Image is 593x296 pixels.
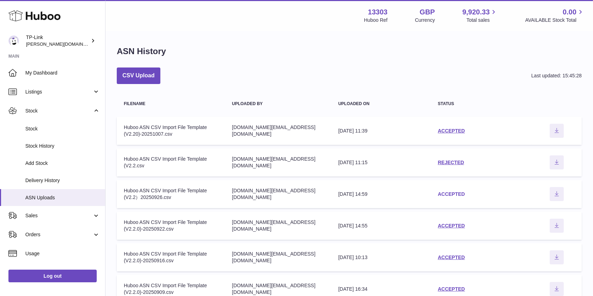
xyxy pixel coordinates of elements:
[550,282,564,296] button: Download ASN file
[124,282,218,296] div: Huboo ASN CSV Import File Template (V2.2.0)-20250909.csv
[438,191,465,197] a: ACCEPTED
[232,156,324,169] div: [DOMAIN_NAME][EMAIL_ADDRESS][DOMAIN_NAME]
[331,95,431,113] th: Uploaded on
[438,286,465,292] a: ACCEPTED
[550,250,564,264] button: Download ASN file
[232,124,324,137] div: [DOMAIN_NAME][EMAIL_ADDRESS][DOMAIN_NAME]
[25,250,100,257] span: Usage
[466,17,498,24] span: Total sales
[438,128,465,134] a: ACCEPTED
[563,7,576,17] span: 0.00
[431,95,531,113] th: Status
[117,67,160,84] button: CSV Upload
[117,95,225,113] th: Filename
[25,70,100,76] span: My Dashboard
[525,7,585,24] a: 0.00 AVAILABLE Stock Total
[8,270,97,282] a: Log out
[531,95,582,113] th: actions
[124,219,218,232] div: Huboo ASN CSV Import File Template (V2.2.0)-20250922.csv
[550,124,564,138] button: Download ASN file
[438,223,465,229] a: ACCEPTED
[420,7,435,17] strong: GBP
[368,7,388,17] strong: 13303
[550,187,564,201] button: Download ASN file
[232,251,324,264] div: [DOMAIN_NAME][EMAIL_ADDRESS][DOMAIN_NAME]
[550,155,564,169] button: Download ASN file
[364,17,388,24] div: Huboo Ref
[338,159,424,166] div: [DATE] 11:15
[550,219,564,233] button: Download ASN file
[525,17,585,24] span: AVAILABLE Stock Total
[124,156,218,169] div: Huboo ASN CSV Import File Template (V2.2.csv
[415,17,435,24] div: Currency
[232,187,324,201] div: [DOMAIN_NAME][EMAIL_ADDRESS][DOMAIN_NAME]
[26,41,178,47] span: [PERSON_NAME][DOMAIN_NAME][EMAIL_ADDRESS][DOMAIN_NAME]
[338,254,424,261] div: [DATE] 10:13
[463,7,490,17] span: 9,920.33
[25,160,100,167] span: Add Stock
[124,187,218,201] div: Huboo ASN CSV Import File Template (V2.2）20250926.csv
[124,124,218,137] div: Huboo ASN CSV Import File Template (V2.20)-20251007.csv
[463,7,498,24] a: 9,920.33 Total sales
[25,89,93,95] span: Listings
[531,72,582,79] div: Last updated: 15:45:28
[338,223,424,229] div: [DATE] 14:55
[232,282,324,296] div: [DOMAIN_NAME][EMAIL_ADDRESS][DOMAIN_NAME]
[338,191,424,198] div: [DATE] 14:59
[225,95,331,113] th: Uploaded by
[25,177,100,184] span: Delivery History
[25,231,93,238] span: Orders
[232,219,324,232] div: [DOMAIN_NAME][EMAIL_ADDRESS][DOMAIN_NAME]
[25,126,100,132] span: Stock
[438,255,465,260] a: ACCEPTED
[26,34,89,47] div: TP-Link
[117,46,166,57] h1: ASN History
[25,143,100,149] span: Stock History
[25,212,93,219] span: Sales
[8,36,19,46] img: susie.li@tp-link.com
[338,286,424,292] div: [DATE] 16:34
[25,194,100,201] span: ASN Uploads
[338,128,424,134] div: [DATE] 11:39
[25,108,93,114] span: Stock
[124,251,218,264] div: Huboo ASN CSV Import File Template (V2.2.0)-20250916.csv
[438,160,464,165] a: REJECTED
